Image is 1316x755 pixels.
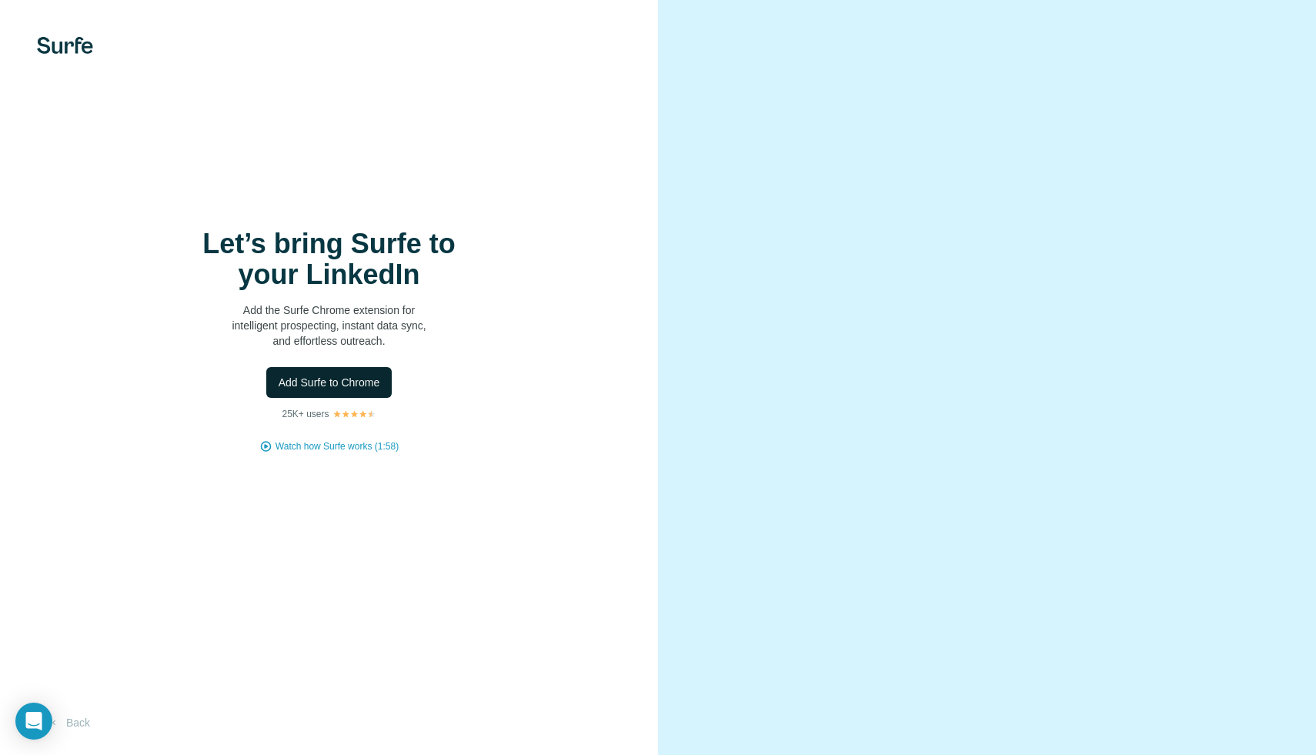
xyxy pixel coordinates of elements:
[266,367,392,398] button: Add Surfe to Chrome
[276,439,399,453] button: Watch how Surfe works (1:58)
[15,703,52,740] div: Open Intercom Messenger
[279,375,380,390] span: Add Surfe to Chrome
[175,302,483,349] p: Add the Surfe Chrome extension for intelligent prospecting, instant data sync, and effortless out...
[332,409,376,419] img: Rating Stars
[282,407,329,421] p: 25K+ users
[37,709,101,737] button: Back
[37,37,93,54] img: Surfe's logo
[175,229,483,290] h1: Let’s bring Surfe to your LinkedIn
